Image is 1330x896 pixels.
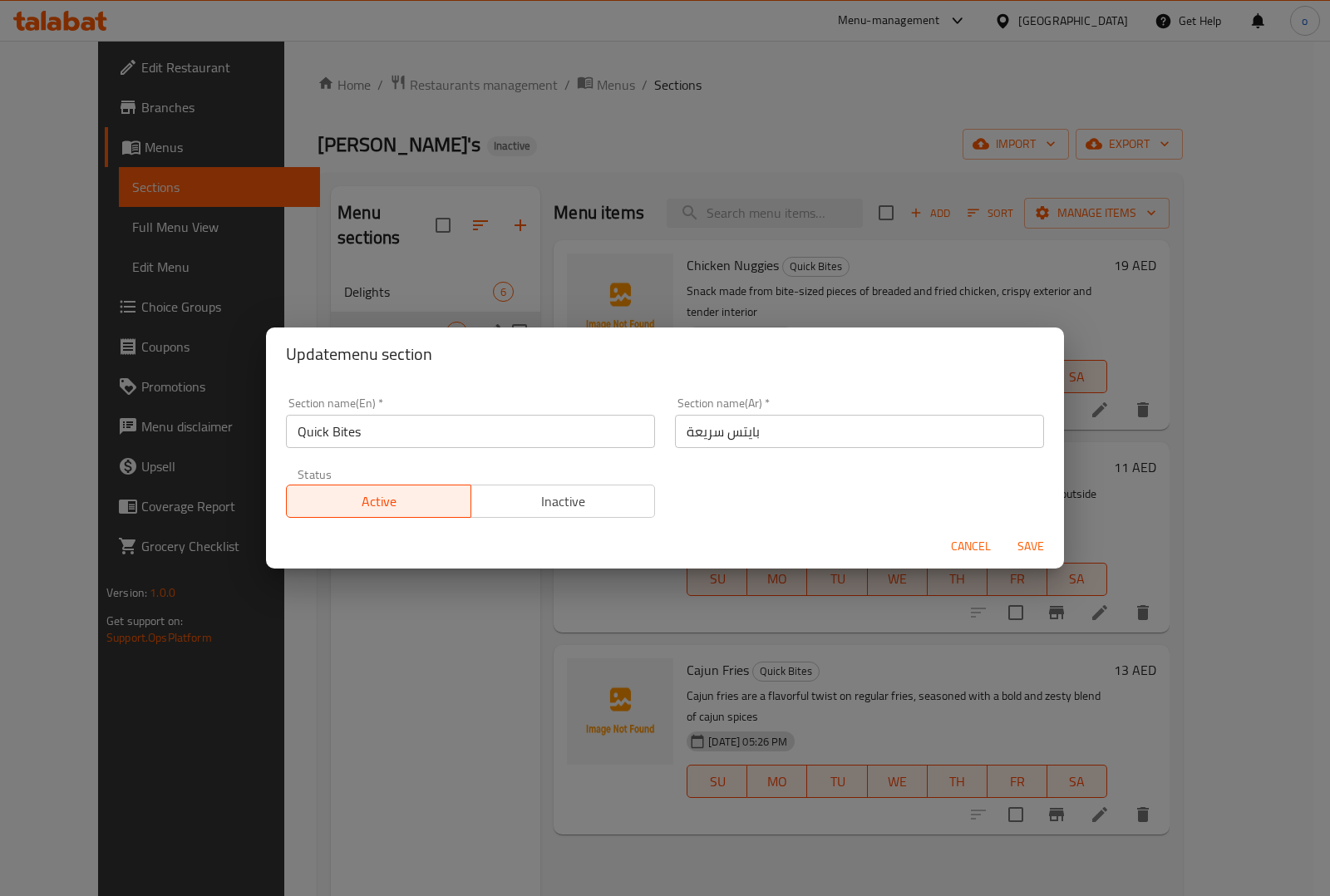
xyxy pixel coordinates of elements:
[286,415,655,448] input: Please enter section name(en)
[286,341,1044,367] h2: Update menu section
[1011,536,1051,557] span: Save
[951,536,991,557] span: Cancel
[293,490,465,514] span: Active
[944,531,997,562] button: Cancel
[470,485,656,518] button: Inactive
[1004,531,1057,562] button: Save
[675,415,1044,448] input: Please enter section name(ar)
[286,485,471,518] button: Active
[478,490,649,514] span: Inactive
